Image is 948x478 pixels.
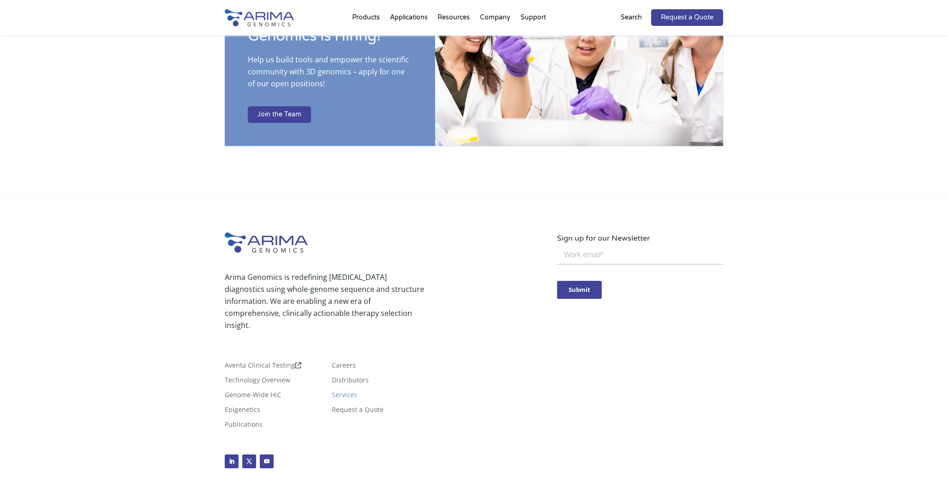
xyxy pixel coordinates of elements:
[332,392,357,402] a: Services
[332,362,356,372] a: Careers
[225,271,424,331] p: Arima Genomics is redefining [MEDICAL_DATA] diagnostics using whole-genome sequence and structure...
[248,106,311,123] a: Join the Team
[225,421,263,431] a: Publications
[225,377,290,387] a: Technology Overview
[260,454,274,468] a: Follow on Youtube
[225,362,301,372] a: Aventa Clinical Testing
[248,54,412,97] p: Help us build tools and empower the scientific community with 3D genomics – apply for one of our ...
[651,9,723,26] a: Request a Quote
[225,392,281,402] a: Genome-Wide HiC
[225,232,308,253] img: Arima-Genomics-logo
[242,454,256,468] a: Follow on X
[225,406,260,417] a: Epigenetics
[621,12,642,24] p: Search
[557,232,723,244] p: Sign up for our Newsletter
[225,9,294,26] img: Arima-Genomics-logo
[332,406,384,417] a: Request a Quote
[557,244,723,315] iframe: Form 0
[332,377,369,387] a: Distributors
[225,454,239,468] a: Follow on LinkedIn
